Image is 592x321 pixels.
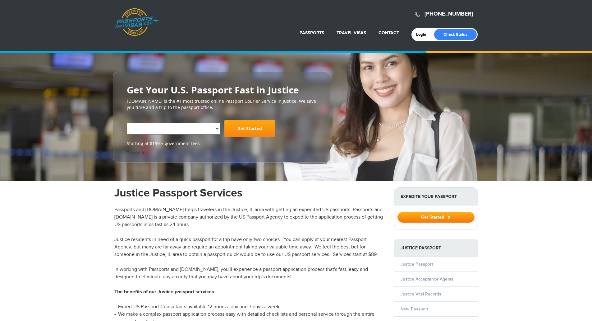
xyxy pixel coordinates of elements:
a: Justice Passport [401,262,433,267]
strong: The benefits of our Justice passport services: [114,289,215,295]
a: Login [416,32,431,37]
a: Contact [379,30,399,35]
h1: Justice Passport Services [114,187,385,199]
a: Get Started [397,215,475,220]
p: Passports and [DOMAIN_NAME] helps travelers in the Justice, IL area with getting an expedited US ... [114,206,385,229]
a: [PHONE_NUMBER] [424,11,473,17]
p: In working with Passports and [DOMAIN_NAME], you'll experience a passport application process tha... [114,266,385,281]
a: Check Status [434,29,477,40]
a: New Passport [401,306,428,312]
span: Starting at $199 + government fees [127,140,316,147]
a: Trustpilot [127,150,147,156]
a: Justice Vital Records [401,291,441,297]
p: [DOMAIN_NAME] is the #1 most trusted online Passport Courier Service in Justice. We save you time... [127,98,316,111]
a: Passports & [DOMAIN_NAME] [115,8,159,36]
h2: Get Your U.S. Passport Fast in Justice [127,85,316,95]
a: Travel Visas [337,30,366,35]
a: Get Started [224,120,275,137]
a: Passports [300,30,324,35]
button: Get Started [397,212,475,223]
strong: Expedite Your Passport [394,188,478,205]
strong: Justice Passport [394,239,478,257]
li: Expert US Passport Consultants available 12 hours a day and 7 days a week. [114,303,385,311]
a: Justice Acceptance Agents [401,276,453,282]
p: Justice residents in need of a quick passport for a trip have only two choices. You can apply at ... [114,236,385,258]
